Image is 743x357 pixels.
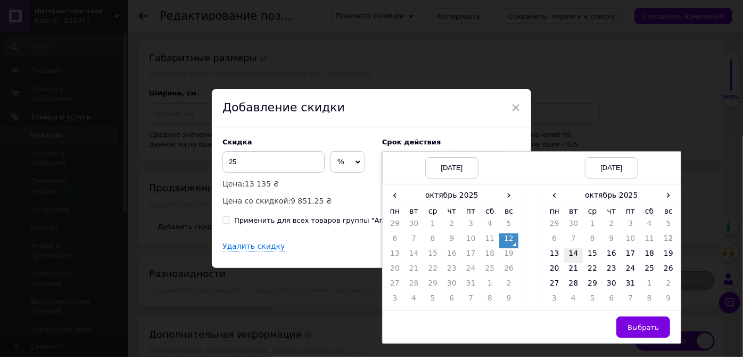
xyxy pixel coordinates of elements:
th: ср [583,204,602,219]
td: 9 [602,233,621,248]
td: 11 [640,233,659,248]
td: 2 [659,278,678,293]
td: 30 [602,278,621,293]
td: 20 [385,263,404,278]
td: 6 [602,293,621,308]
span: 13 135 ₴ [245,180,279,188]
span: 9 851.25 ₴ [291,197,332,205]
td: 1 [640,278,659,293]
span: ‹ [385,188,404,203]
td: 3 [545,293,564,308]
td: 5 [659,218,678,233]
td: 16 [442,248,461,263]
th: октябрь 2025 [404,188,500,204]
td: 29 [385,218,404,233]
td: 20 [545,263,564,278]
span: Скидка [222,138,252,146]
td: 27 [545,278,564,293]
td: 24 [461,263,481,278]
th: чт [602,204,621,219]
td: 26 [499,263,518,278]
td: 5 [583,293,602,308]
td: 9 [659,293,678,308]
td: 17 [461,248,481,263]
th: вт [564,204,583,219]
td: 2 [602,218,621,233]
td: 16 [602,248,621,263]
td: 25 [481,263,500,278]
td: 29 [545,218,564,233]
td: 14 [564,248,583,263]
td: 5 [499,218,518,233]
th: чт [442,204,461,219]
th: пт [621,204,640,219]
td: 31 [461,278,481,293]
td: 19 [659,248,678,263]
th: пн [545,204,564,219]
td: 26 [659,263,678,278]
td: 7 [621,293,640,308]
td: 4 [481,218,500,233]
span: › [659,188,678,203]
span: ‹ [545,188,564,203]
span: × [511,99,521,117]
td: 23 [442,263,461,278]
td: 10 [461,233,481,248]
td: 5 [423,293,442,308]
td: 14 [404,248,424,263]
div: [DATE] [585,157,638,178]
td: 21 [564,263,583,278]
td: 31 [621,278,640,293]
td: 30 [564,218,583,233]
td: 4 [640,218,659,233]
td: 22 [423,263,442,278]
td: 30 [404,218,424,233]
td: 3 [621,218,640,233]
td: 27 [385,278,404,293]
th: пт [461,204,481,219]
input: 0 [222,151,325,173]
td: 13 [545,248,564,263]
td: 6 [385,233,404,248]
label: Cрок действия [382,138,521,146]
span: › [499,188,518,203]
td: 17 [621,248,640,263]
td: 4 [404,293,424,308]
td: 18 [481,248,500,263]
p: Цена: [222,178,371,190]
td: 7 [404,233,424,248]
td: 24 [621,263,640,278]
th: вс [659,204,678,219]
td: 23 [602,263,621,278]
td: 15 [583,248,602,263]
td: 28 [404,278,424,293]
td: 28 [564,278,583,293]
th: вс [499,204,518,219]
span: % [337,157,344,166]
td: 3 [385,293,404,308]
td: 19 [499,248,518,263]
td: 7 [564,233,583,248]
th: пн [385,204,404,219]
td: 9 [442,233,461,248]
p: Цена со скидкой: [222,195,371,207]
td: 12 [659,233,678,248]
td: 8 [423,233,442,248]
button: Выбрать [616,317,670,338]
th: ср [423,204,442,219]
td: 30 [442,278,461,293]
td: 2 [499,278,518,293]
td: 1 [423,218,442,233]
td: 4 [564,293,583,308]
td: 29 [583,278,602,293]
div: Применить для всех товаров группы "Amouage" [234,216,411,225]
span: Выбрать [628,323,659,331]
td: 13 [385,248,404,263]
td: 22 [583,263,602,278]
td: 6 [545,233,564,248]
div: Удалить скидку [222,241,285,253]
td: 1 [481,278,500,293]
span: Добавление скидки [222,101,345,114]
td: 2 [442,218,461,233]
td: 15 [423,248,442,263]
